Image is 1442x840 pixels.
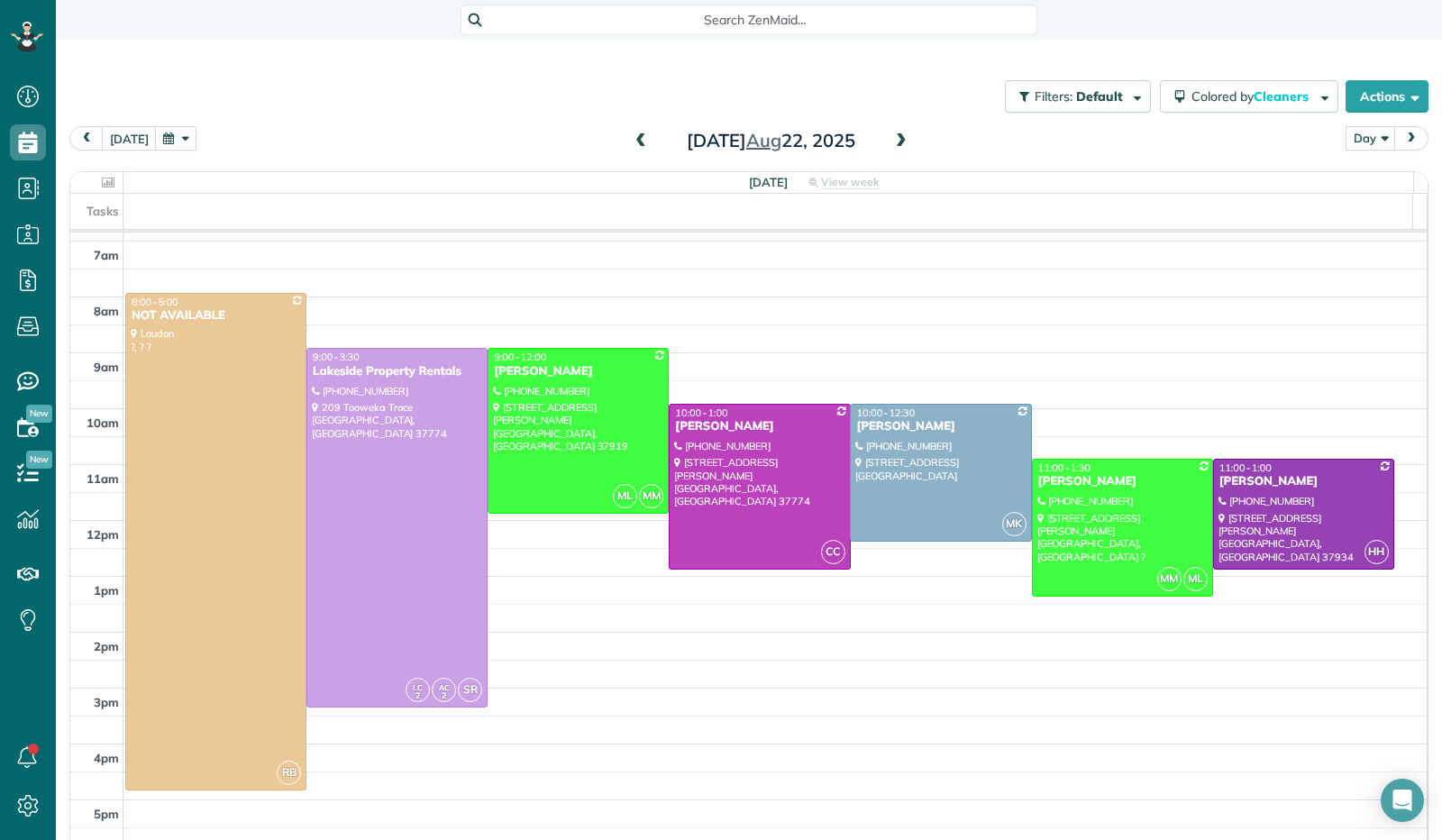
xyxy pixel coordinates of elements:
span: CC [821,540,845,564]
button: Colored byCleaners [1160,80,1338,113]
button: next [1394,126,1428,151]
span: MM [639,484,663,508]
span: 10:00 - 1:00 [675,406,727,419]
span: [DATE] [749,175,788,189]
span: View week [821,175,879,189]
span: MM [1157,567,1182,591]
small: 2 [433,688,455,705]
span: Cleaners [1254,88,1311,105]
span: 9am [94,360,119,374]
span: 11:00 - 1:30 [1038,461,1091,474]
h2: [DATE] 22, 2025 [658,131,883,151]
div: [PERSON_NAME] [674,419,844,434]
span: 11:00 - 1:00 [1219,461,1272,474]
span: AC [439,682,450,692]
span: HH [1364,540,1389,564]
div: [PERSON_NAME] [1218,474,1389,489]
small: 2 [406,688,429,705]
span: MK [1002,512,1027,536]
span: RB [277,761,301,785]
span: 8:00 - 5:00 [132,296,178,308]
span: 10:00 - 12:30 [856,406,915,419]
button: Actions [1346,80,1428,113]
div: [PERSON_NAME] [855,419,1026,434]
span: 2pm [94,639,119,653]
span: 11am [87,471,119,486]
span: Tasks [87,204,119,218]
button: Day [1346,126,1396,151]
div: Open Intercom Messenger [1381,779,1424,822]
a: Filters: Default [996,80,1151,113]
button: prev [69,126,104,151]
button: [DATE] [102,126,157,151]
span: Colored by [1191,88,1315,105]
div: Lakeside Property Rentals [312,364,482,379]
span: 3pm [94,695,119,709]
span: New [26,405,52,423]
button: Filters: Default [1005,80,1151,113]
span: 4pm [94,751,119,765]
div: [PERSON_NAME] [493,364,663,379]
span: 10am [87,415,119,430]
div: [PERSON_NAME] [1037,474,1208,489]
span: Filters: [1035,88,1072,105]
span: 8am [94,304,119,318]
span: 5pm [94,807,119,821]
span: ML [613,484,637,508]
span: Aug [746,129,781,151]
span: 12pm [87,527,119,542]
span: 9:00 - 3:30 [313,351,360,363]
div: NOT AVAILABLE [131,308,301,324]
span: 7am [94,248,119,262]
span: Default [1076,88,1124,105]
span: ML [1183,567,1208,591]
span: 1pm [94,583,119,598]
span: LC [413,682,423,692]
span: 9:00 - 12:00 [494,351,546,363]
span: SR [458,678,482,702]
span: New [26,451,52,469]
